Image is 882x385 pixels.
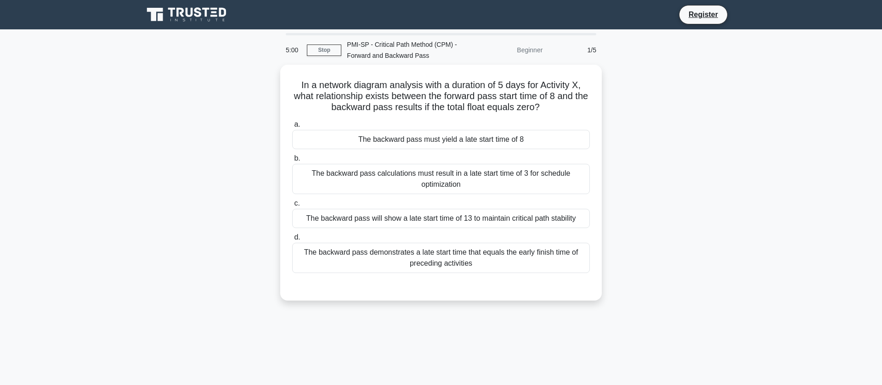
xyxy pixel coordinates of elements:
[292,164,590,194] div: The backward pass calculations must result in a late start time of 3 for schedule optimization
[292,243,590,273] div: The backward pass demonstrates a late start time that equals the early finish time of preceding a...
[291,79,591,113] h5: In a network diagram analysis with a duration of 5 days for Activity X, what relationship exists ...
[307,45,341,56] a: Stop
[294,120,300,128] span: a.
[468,41,548,59] div: Beginner
[294,199,300,207] span: c.
[292,209,590,228] div: The backward pass will show a late start time of 13 to maintain critical path stability
[341,35,468,65] div: PMI-SP - Critical Path Method (CPM) - Forward and Backward Pass
[294,233,300,241] span: d.
[292,130,590,149] div: The backward pass must yield a late start time of 8
[280,41,307,59] div: 5:00
[683,9,724,20] a: Register
[548,41,602,59] div: 1/5
[294,154,300,162] span: b.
